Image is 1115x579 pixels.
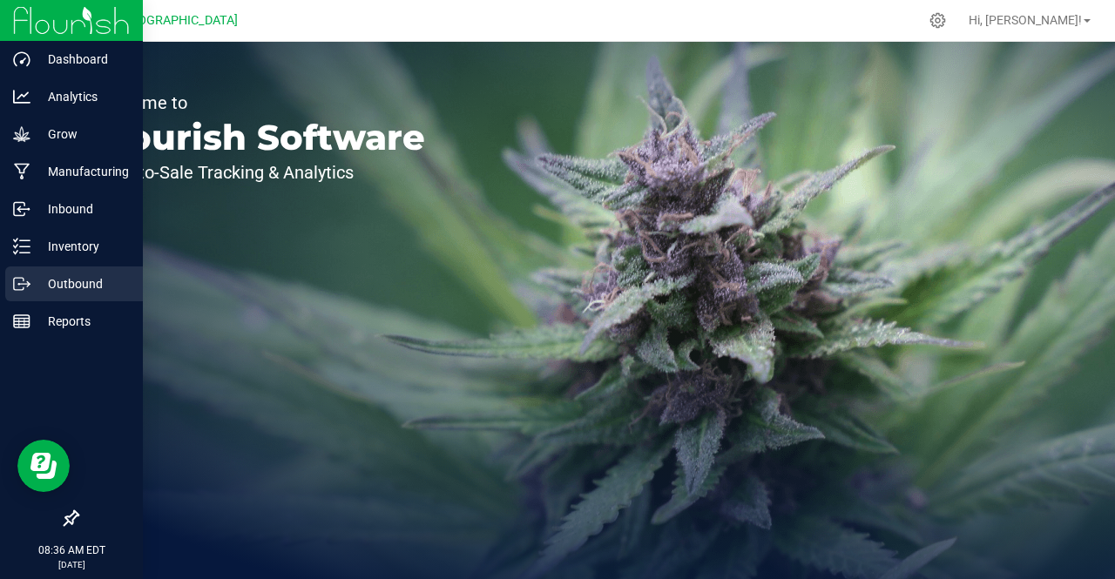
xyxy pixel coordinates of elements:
[8,542,135,558] p: 08:36 AM EDT
[94,94,425,111] p: Welcome to
[30,124,135,145] p: Grow
[30,86,135,107] p: Analytics
[969,13,1082,27] span: Hi, [PERSON_NAME]!
[30,161,135,182] p: Manufacturing
[927,12,949,29] div: Manage settings
[94,120,425,155] p: Flourish Software
[30,311,135,332] p: Reports
[8,558,135,571] p: [DATE]
[13,238,30,255] inline-svg: Inventory
[17,440,70,492] iframe: Resource center
[30,273,135,294] p: Outbound
[13,313,30,330] inline-svg: Reports
[30,199,135,219] p: Inbound
[118,13,238,28] span: [GEOGRAPHIC_DATA]
[13,125,30,143] inline-svg: Grow
[30,49,135,70] p: Dashboard
[13,50,30,68] inline-svg: Dashboard
[13,88,30,105] inline-svg: Analytics
[13,275,30,293] inline-svg: Outbound
[94,164,425,181] p: Seed-to-Sale Tracking & Analytics
[13,200,30,218] inline-svg: Inbound
[13,163,30,180] inline-svg: Manufacturing
[30,236,135,257] p: Inventory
